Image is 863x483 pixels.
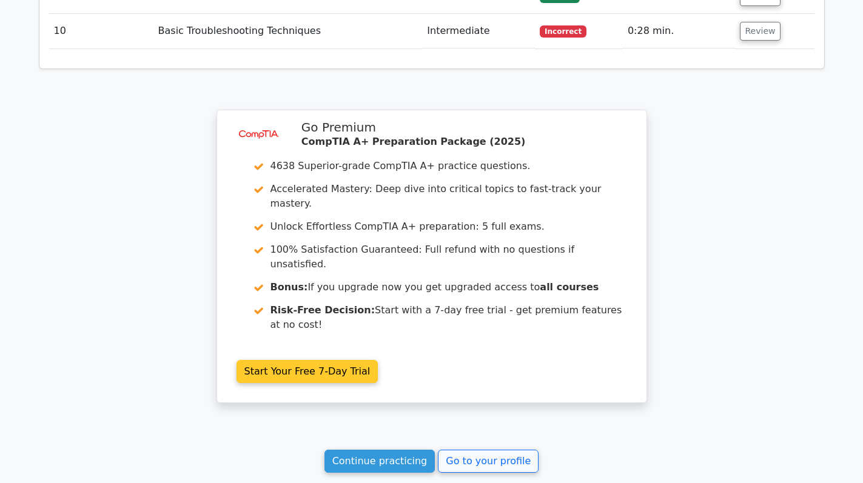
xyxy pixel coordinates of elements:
[540,25,586,38] span: Incorrect
[438,450,539,473] a: Go to your profile
[324,450,435,473] a: Continue practicing
[49,14,153,48] td: 10
[623,14,735,48] td: 0:28 min.
[740,22,781,41] button: Review
[237,360,378,383] a: Start Your Free 7-Day Trial
[422,14,535,48] td: Intermediate
[153,14,423,48] td: Basic Troubleshooting Techniques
